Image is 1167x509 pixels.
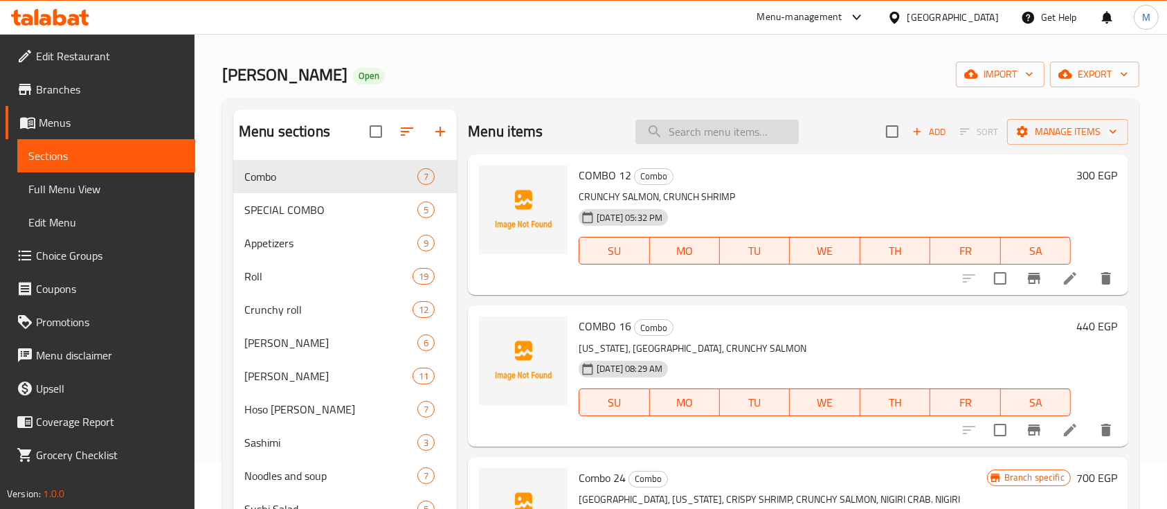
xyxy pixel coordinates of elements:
[244,368,413,384] span: [PERSON_NAME]
[1001,389,1071,416] button: SA
[1089,262,1123,295] button: delete
[424,115,457,148] button: Add section
[418,403,434,416] span: 7
[36,48,184,64] span: Edit Restaurant
[579,340,1071,357] p: [US_STATE], [GEOGRAPHIC_DATA], CRUNCHY SALMON
[725,393,784,413] span: TU
[1062,270,1078,287] a: Edit menu item
[1076,316,1117,336] h6: 440 EGP
[579,389,649,416] button: SU
[36,347,184,364] span: Menu disclaimer
[907,121,951,143] span: Add item
[860,389,930,416] button: TH
[579,188,1071,206] p: CRUNCHY SALMON, CRUNCH SHRIMP
[418,470,434,483] span: 7
[907,10,999,25] div: [GEOGRAPHIC_DATA]
[244,301,413,318] span: Crunchy roll
[1017,262,1051,295] button: Branch-specific-item
[860,237,930,265] button: TH
[650,389,720,416] button: MO
[757,9,842,26] div: Menu-management
[233,293,457,326] div: Crunchy roll12
[591,211,668,224] span: [DATE] 05:32 PM
[634,319,673,336] div: Combo
[233,193,457,226] div: SPECIAL COMBO5
[417,434,435,451] div: items
[6,372,195,405] a: Upsell
[36,447,184,463] span: Grocery Checklist
[353,70,385,82] span: Open
[36,81,184,98] span: Branches
[6,239,195,272] a: Choice Groups
[1142,10,1150,25] span: M
[418,436,434,449] span: 3
[244,467,417,484] span: Noodles and soup
[43,485,64,503] span: 1.0.0
[790,389,860,416] button: WE
[910,124,948,140] span: Add
[6,305,195,339] a: Promotions
[591,362,668,375] span: [DATE] 08:29 AM
[417,334,435,351] div: items
[233,226,457,260] div: Appetizers9
[6,339,195,372] a: Menu disclaimer
[244,401,417,418] div: Hoso maki
[951,121,1007,143] span: Select section first
[6,272,195,305] a: Coupons
[233,393,457,426] div: Hoso [PERSON_NAME]7
[650,237,720,265] button: MO
[244,268,413,285] span: Roll
[6,39,195,73] a: Edit Restaurant
[390,115,424,148] span: Sort sections
[361,117,390,146] span: Select all sections
[936,393,995,413] span: FR
[720,389,790,416] button: TU
[6,73,195,106] a: Branches
[244,434,417,451] span: Sashimi
[418,237,434,250] span: 9
[418,337,434,350] span: 6
[986,264,1015,293] span: Select to update
[579,165,631,186] span: COMBO 12
[7,485,41,503] span: Version:
[244,401,417,418] span: Hoso [PERSON_NAME]
[36,280,184,297] span: Coupons
[233,459,457,492] div: Noodles and soup7
[655,393,714,413] span: MO
[1017,413,1051,447] button: Branch-specific-item
[1006,393,1065,413] span: SA
[244,202,417,218] span: SPECIAL COMBO
[28,214,184,231] span: Edit Menu
[413,368,435,384] div: items
[233,426,457,459] div: Sashimi3
[413,301,435,318] div: items
[353,68,385,84] div: Open
[878,117,907,146] span: Select section
[413,270,434,283] span: 19
[585,393,644,413] span: SU
[930,237,1000,265] button: FR
[6,106,195,139] a: Menus
[1089,413,1123,447] button: delete
[233,160,457,193] div: Combo7
[413,268,435,285] div: items
[36,380,184,397] span: Upsell
[635,320,673,336] span: Combo
[1076,468,1117,488] h6: 700 EGP
[413,370,434,383] span: 11
[233,260,457,293] div: Roll19
[36,247,184,264] span: Choice Groups
[417,467,435,484] div: items
[1001,237,1071,265] button: SA
[795,393,854,413] span: WE
[579,237,649,265] button: SU
[244,235,417,251] span: Appetizers
[790,237,860,265] button: WE
[1062,422,1078,438] a: Edit menu item
[1061,66,1128,83] span: export
[244,168,417,185] span: Combo
[628,471,668,488] div: Combo
[585,241,644,261] span: SU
